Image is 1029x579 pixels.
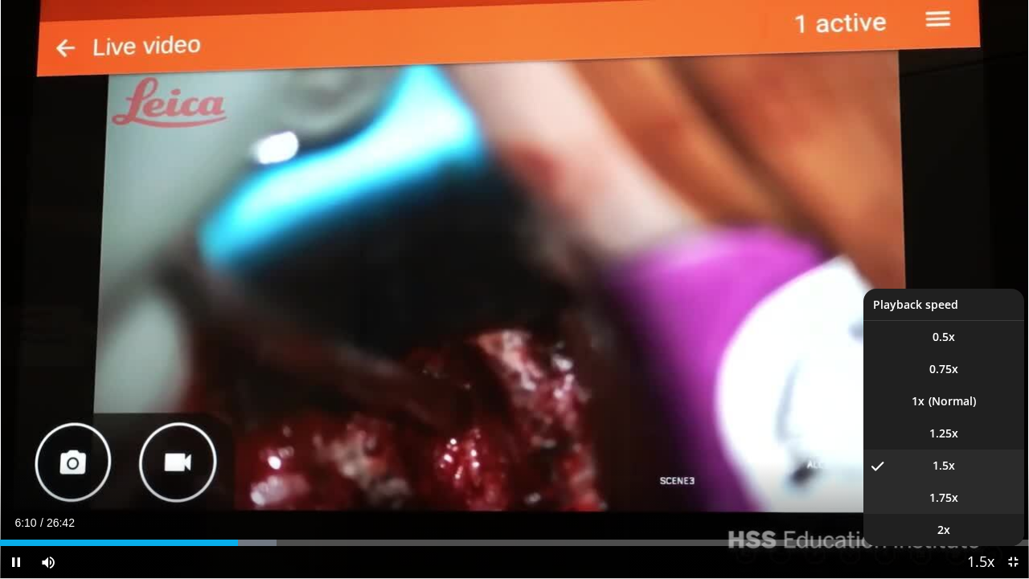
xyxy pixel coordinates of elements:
button: Playback Rate [965,546,997,578]
span: 26:42 [47,516,75,529]
span: 6:10 [14,516,36,529]
span: / [40,516,43,529]
button: Mute [32,546,64,578]
span: 1.75x [929,490,958,506]
span: 0.75x [929,361,958,377]
span: 1.25x [929,425,958,441]
span: 1.5x [933,458,955,474]
button: Exit Fullscreen [997,546,1029,578]
span: 2x [937,522,950,538]
span: 1x [912,393,924,409]
span: 0.5x [933,329,955,345]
